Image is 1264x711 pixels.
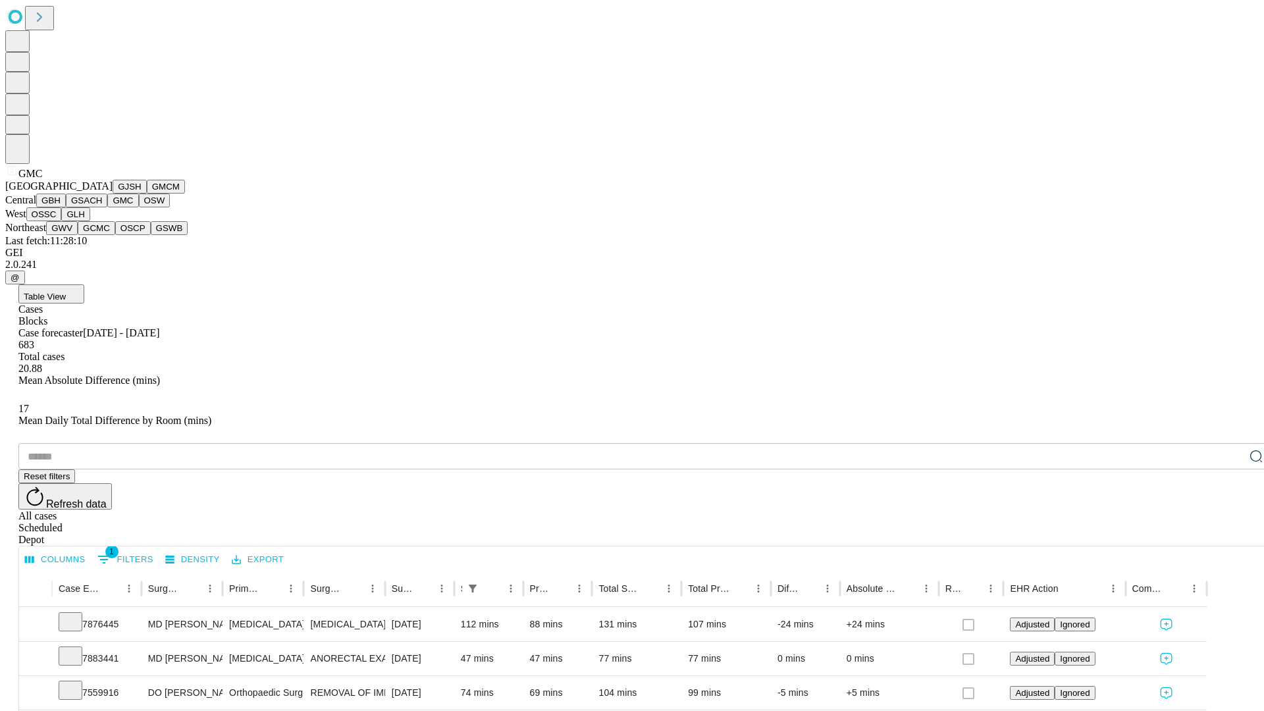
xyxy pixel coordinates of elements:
[414,579,433,598] button: Sort
[641,579,660,598] button: Sort
[139,194,171,207] button: OSW
[1167,579,1185,598] button: Sort
[61,207,90,221] button: GLH
[18,469,75,483] button: Reset filters
[749,579,768,598] button: Menu
[847,642,932,675] div: 0 mins
[483,579,502,598] button: Sort
[5,247,1259,259] div: GEI
[598,608,675,641] div: 131 mins
[310,583,343,594] div: Surgery Name
[78,221,115,235] button: GCMC
[282,579,300,598] button: Menu
[18,483,112,510] button: Refresh data
[688,642,764,675] div: 77 mins
[229,676,297,710] div: Orthopaedic Surgery
[461,642,517,675] div: 47 mins
[570,579,589,598] button: Menu
[660,579,678,598] button: Menu
[982,579,1000,598] button: Menu
[392,608,448,641] div: [DATE]
[963,579,982,598] button: Sort
[5,271,25,284] button: @
[5,180,113,192] span: [GEOGRAPHIC_DATA]
[228,550,287,570] button: Export
[24,292,66,302] span: Table View
[688,583,729,594] div: Total Predicted Duration
[229,642,297,675] div: [MEDICAL_DATA]
[18,363,42,374] span: 20.88
[731,579,749,598] button: Sort
[26,614,45,637] button: Expand
[148,608,216,641] div: MD [PERSON_NAME] [PERSON_NAME]
[5,235,87,246] span: Last fetch: 11:28:10
[101,579,120,598] button: Sort
[777,608,833,641] div: -24 mins
[847,676,932,710] div: +5 mins
[148,642,216,675] div: MD [PERSON_NAME] [PERSON_NAME] Md
[777,676,833,710] div: -5 mins
[18,339,34,350] span: 683
[1060,579,1078,598] button: Sort
[598,583,640,594] div: Total Scheduled Duration
[847,583,897,594] div: Absolute Difference
[818,579,837,598] button: Menu
[1015,654,1049,664] span: Adjusted
[1055,618,1095,631] button: Ignored
[113,180,147,194] button: GJSH
[151,221,188,235] button: GSWB
[59,642,135,675] div: 7883441
[24,471,70,481] span: Reset filters
[147,180,185,194] button: GMCM
[688,676,764,710] div: 99 mins
[18,284,84,303] button: Table View
[461,676,517,710] div: 74 mins
[530,608,586,641] div: 88 mins
[105,545,118,558] span: 1
[1104,579,1122,598] button: Menu
[18,375,160,386] span: Mean Absolute Difference (mins)
[66,194,107,207] button: GSACH
[800,579,818,598] button: Sort
[107,194,138,207] button: GMC
[18,415,211,426] span: Mean Daily Total Difference by Room (mins)
[115,221,151,235] button: OSCP
[777,583,799,594] div: Difference
[5,259,1259,271] div: 2.0.241
[94,549,157,570] button: Show filters
[120,579,138,598] button: Menu
[83,327,159,338] span: [DATE] - [DATE]
[433,579,451,598] button: Menu
[5,194,36,205] span: Central
[229,608,297,641] div: [MEDICAL_DATA]
[688,608,764,641] div: 107 mins
[530,583,551,594] div: Predicted In Room Duration
[1185,579,1203,598] button: Menu
[461,608,517,641] div: 112 mins
[1010,686,1055,700] button: Adjusted
[310,676,378,710] div: REMOVAL OF IMPLANT DEEP
[530,676,586,710] div: 69 mins
[463,579,482,598] div: 1 active filter
[1060,688,1090,698] span: Ignored
[552,579,570,598] button: Sort
[18,327,83,338] span: Case forecaster
[598,642,675,675] div: 77 mins
[18,168,42,179] span: GMC
[899,579,917,598] button: Sort
[363,579,382,598] button: Menu
[162,550,223,570] button: Density
[59,608,135,641] div: 7876445
[1132,583,1165,594] div: Comments
[5,222,46,233] span: Northeast
[26,207,62,221] button: OSSC
[182,579,201,598] button: Sort
[598,676,675,710] div: 104 mins
[1055,652,1095,666] button: Ignored
[46,498,107,510] span: Refresh data
[917,579,935,598] button: Menu
[263,579,282,598] button: Sort
[22,550,89,570] button: Select columns
[530,642,586,675] div: 47 mins
[229,583,262,594] div: Primary Service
